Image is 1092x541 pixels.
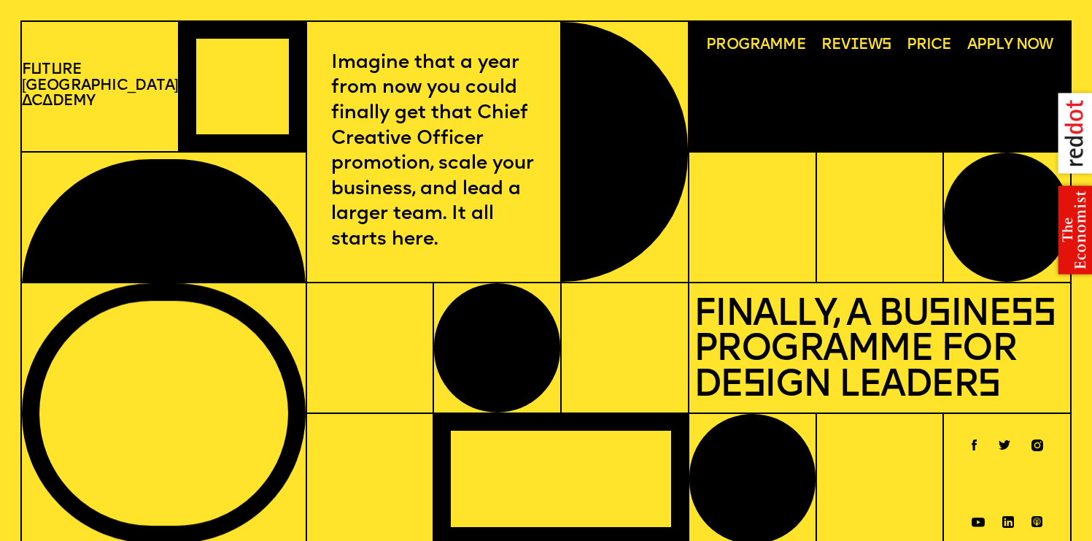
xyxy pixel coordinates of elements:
span: Programme [706,38,806,54]
span: a [42,94,52,109]
a: Linkedin [1002,512,1014,523]
p: Finally, a Business Programme for Design Leaders [694,293,1066,404]
span: u [31,63,42,77]
span: A [22,94,31,109]
span: Price [907,38,952,54]
img: the economist [1046,179,1092,282]
a: Spotify [1031,512,1042,523]
span: Rev ews [821,38,891,54]
span: u [51,63,62,77]
img: reddot [1046,82,1092,186]
span: i [851,38,859,53]
p: F t re [GEOGRAPHIC_DATA] c demy [22,63,178,110]
p: Imagine that a year from now you could finally get that Chief Creative Officer promotion, scale y... [331,51,536,253]
a: Instagram [1031,435,1043,447]
a: Future[GEOGRAPHIC_DATA]Academy [22,63,178,110]
a: Facebook [972,435,977,448]
a: Youtube [972,512,985,521]
span: Apply now [967,38,1053,54]
a: Twitter [999,435,1010,445]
